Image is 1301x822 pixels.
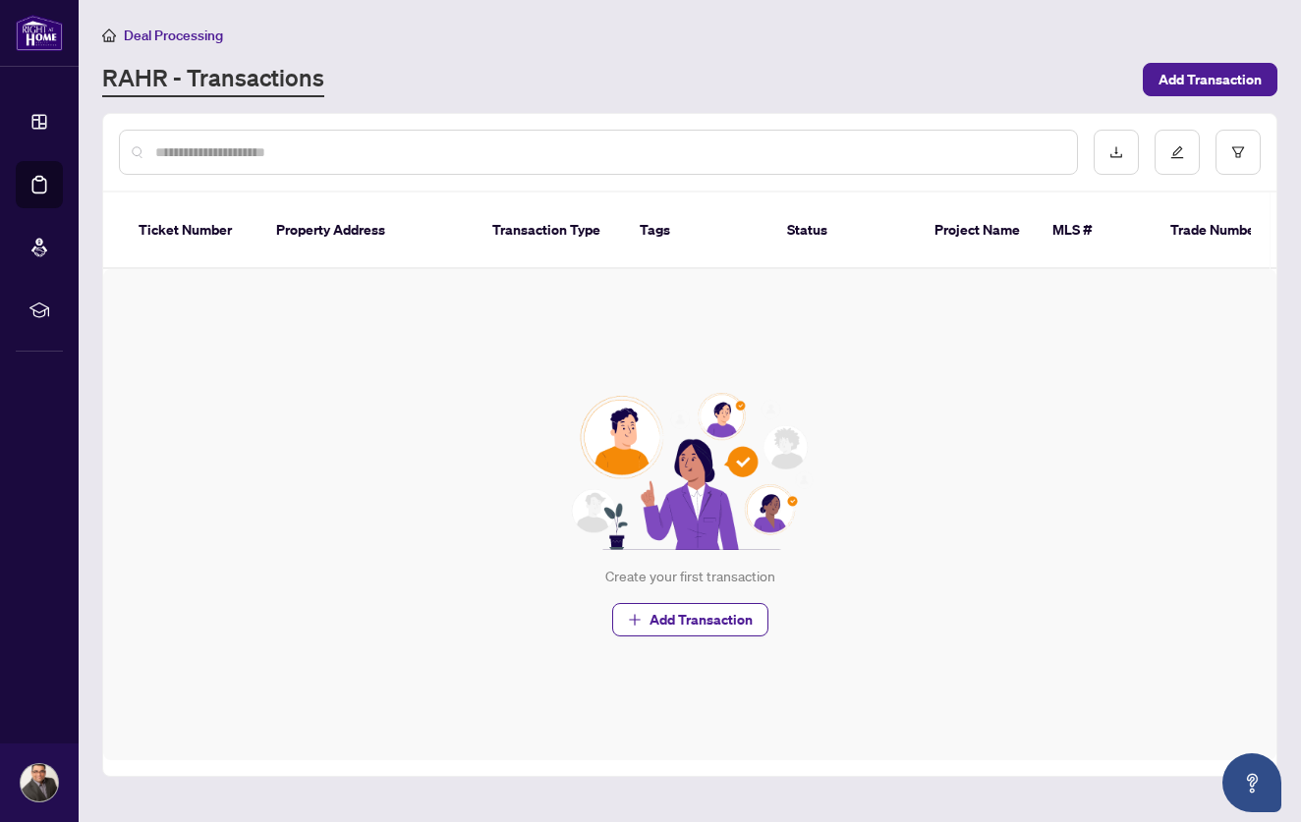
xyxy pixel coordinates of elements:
span: download [1109,145,1123,159]
button: filter [1216,130,1261,175]
img: Profile Icon [21,764,58,801]
button: download [1094,130,1139,175]
span: Add Transaction [650,604,753,635]
span: plus [628,613,642,627]
button: Add Transaction [1143,63,1277,96]
img: Null State Icon [563,393,817,550]
th: Status [771,192,919,269]
a: RAHR - Transactions [102,62,324,97]
th: Transaction Type [477,192,624,269]
img: logo [16,15,63,51]
span: home [102,28,116,42]
th: Project Name [919,192,1037,269]
span: filter [1231,145,1245,159]
button: Open asap [1222,753,1281,812]
button: edit [1155,130,1200,175]
span: edit [1170,145,1184,159]
th: MLS # [1037,192,1155,269]
button: Add Transaction [612,603,768,636]
span: Deal Processing [124,27,223,44]
th: Property Address [260,192,477,269]
th: Ticket Number [123,192,260,269]
th: Tags [624,192,771,269]
th: Trade Number [1155,192,1292,269]
span: Add Transaction [1159,64,1262,95]
div: Create your first transaction [605,566,775,587]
